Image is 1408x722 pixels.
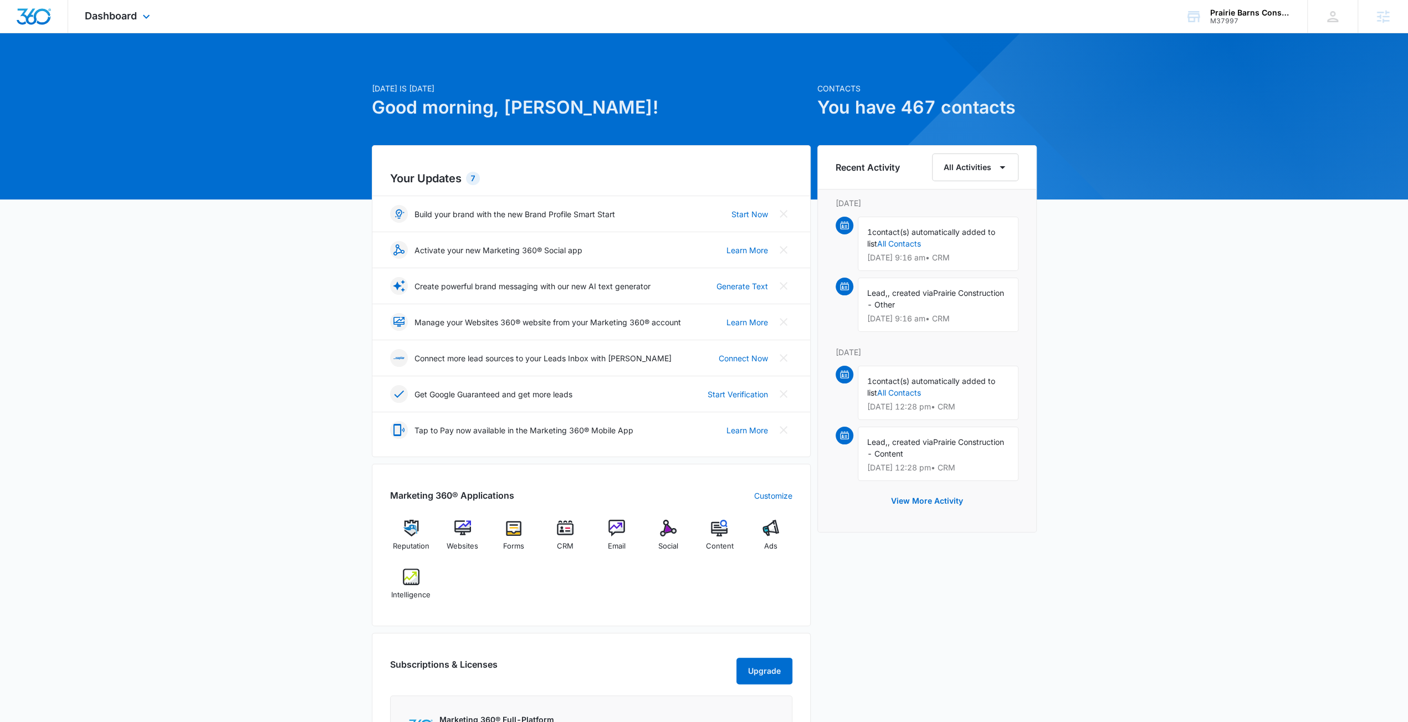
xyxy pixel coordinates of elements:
[596,520,638,560] a: Email
[85,10,137,22] span: Dashboard
[716,280,768,292] a: Generate Text
[836,161,900,174] h6: Recent Activity
[932,153,1018,181] button: All Activities
[775,421,792,439] button: Close
[775,241,792,259] button: Close
[867,437,888,447] span: Lead,
[867,288,1004,309] span: Prairie Construction - Other
[731,208,768,220] a: Start Now
[867,437,1004,458] span: Prairie Construction - Content
[775,205,792,223] button: Close
[888,437,933,447] span: , created via
[441,520,484,560] a: Websites
[764,541,777,552] span: Ads
[775,349,792,367] button: Close
[414,352,672,364] p: Connect more lead sources to your Leads Inbox with [PERSON_NAME]
[608,541,626,552] span: Email
[867,315,1009,322] p: [DATE] 9:16 am • CRM
[754,490,792,501] a: Customize
[867,376,995,397] span: contact(s) automatically added to list
[880,488,974,514] button: View More Activity
[705,541,733,552] span: Content
[544,520,587,560] a: CRM
[1210,17,1291,25] div: account id
[836,346,1018,358] p: [DATE]
[867,403,1009,411] p: [DATE] 12:28 pm • CRM
[736,658,792,684] button: Upgrade
[414,388,572,400] p: Get Google Guaranteed and get more leads
[867,227,995,248] span: contact(s) automatically added to list
[877,239,921,248] a: All Contacts
[726,244,768,256] a: Learn More
[719,352,768,364] a: Connect Now
[372,94,811,121] h1: Good morning, [PERSON_NAME]!
[658,541,678,552] span: Social
[503,541,524,552] span: Forms
[775,313,792,331] button: Close
[1210,8,1291,17] div: account name
[391,590,431,601] span: Intelligence
[414,244,582,256] p: Activate your new Marketing 360® Social app
[647,520,689,560] a: Social
[726,316,768,328] a: Learn More
[393,541,429,552] span: Reputation
[493,520,535,560] a: Forms
[414,280,651,292] p: Create powerful brand messaging with our new AI text generator
[867,464,1009,472] p: [DATE] 12:28 pm • CRM
[867,254,1009,262] p: [DATE] 9:16 am • CRM
[557,541,574,552] span: CRM
[390,520,433,560] a: Reputation
[414,424,633,436] p: Tap to Pay now available in the Marketing 360® Mobile App
[726,424,768,436] a: Learn More
[775,385,792,403] button: Close
[390,489,514,502] h2: Marketing 360® Applications
[390,569,433,608] a: Intelligence
[390,170,792,187] h2: Your Updates
[888,288,933,298] span: , created via
[877,388,921,397] a: All Contacts
[775,277,792,295] button: Close
[466,172,480,185] div: 7
[836,197,1018,209] p: [DATE]
[447,541,478,552] span: Websites
[372,83,811,94] p: [DATE] is [DATE]
[817,94,1037,121] h1: You have 467 contacts
[750,520,792,560] a: Ads
[698,520,741,560] a: Content
[867,227,872,237] span: 1
[708,388,768,400] a: Start Verification
[414,316,681,328] p: Manage your Websites 360® website from your Marketing 360® account
[414,208,615,220] p: Build your brand with the new Brand Profile Smart Start
[817,83,1037,94] p: Contacts
[390,658,498,680] h2: Subscriptions & Licenses
[867,288,888,298] span: Lead,
[867,376,872,386] span: 1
